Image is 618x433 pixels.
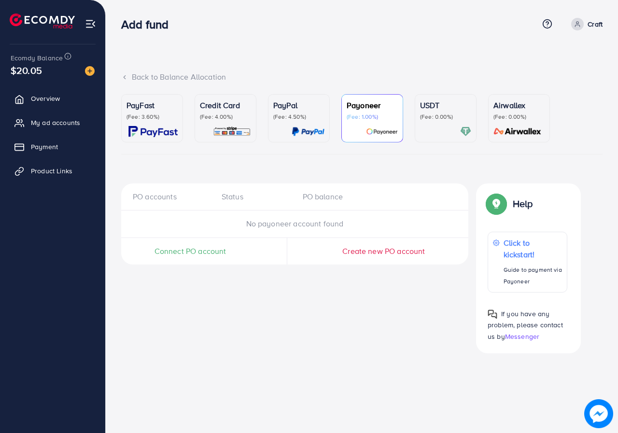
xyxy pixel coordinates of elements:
[493,113,545,121] p: (Fee: 0.00%)
[504,237,562,260] p: Click to kickstart!
[295,191,376,202] div: PO balance
[7,113,98,132] a: My ad accounts
[584,399,613,428] img: image
[128,126,178,137] img: card
[420,113,471,121] p: (Fee: 0.00%)
[342,246,425,256] span: Create new PO account
[10,14,75,28] img: logo
[488,309,497,319] img: Popup guide
[513,198,533,210] p: Help
[246,218,344,229] span: No payoneer account found
[347,113,398,121] p: (Fee: 1.00%)
[7,89,98,108] a: Overview
[31,142,58,152] span: Payment
[347,99,398,111] p: Payoneer
[31,118,80,127] span: My ad accounts
[85,66,95,76] img: image
[505,332,539,341] span: Messenger
[200,99,251,111] p: Credit Card
[11,53,63,63] span: Ecomdy Balance
[200,113,251,121] p: (Fee: 4.00%)
[491,126,545,137] img: card
[7,137,98,156] a: Payment
[31,166,72,176] span: Product Links
[126,99,178,111] p: PayFast
[493,99,545,111] p: Airwallex
[85,18,96,29] img: menu
[273,99,324,111] p: PayPal
[126,113,178,121] p: (Fee: 3.60%)
[567,18,603,30] a: Craft
[460,126,471,137] img: card
[504,264,562,287] p: Guide to payment via Payoneer
[133,191,214,202] div: PO accounts
[31,94,60,103] span: Overview
[121,17,176,31] h3: Add fund
[154,246,226,257] span: Connect PO account
[11,63,42,77] span: $20.05
[420,99,471,111] p: USDT
[488,309,563,341] span: If you have any problem, please contact us by
[588,18,603,30] p: Craft
[213,126,251,137] img: card
[488,195,505,212] img: Popup guide
[292,126,324,137] img: card
[273,113,324,121] p: (Fee: 4.50%)
[121,71,603,83] div: Back to Balance Allocation
[214,191,295,202] div: Status
[366,126,398,137] img: card
[7,161,98,181] a: Product Links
